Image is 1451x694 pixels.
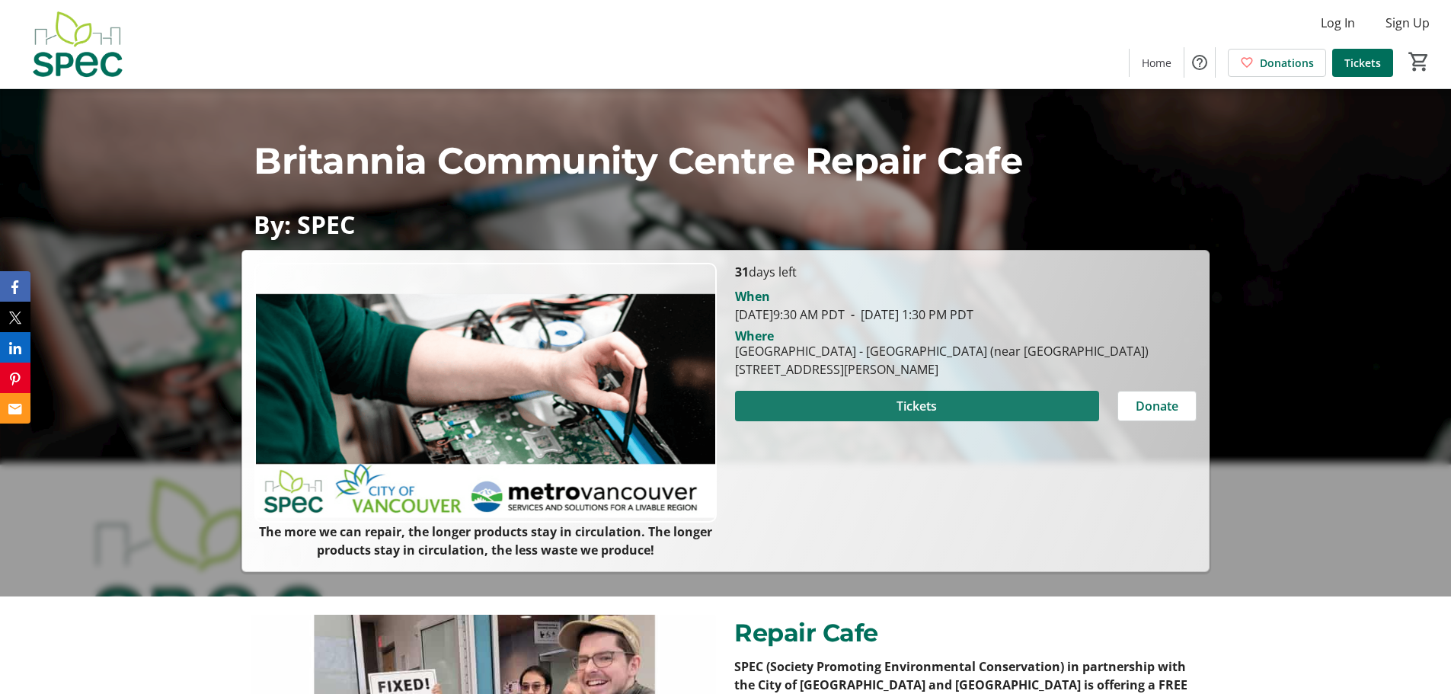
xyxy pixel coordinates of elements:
button: Cart [1405,48,1433,75]
div: [GEOGRAPHIC_DATA] - [GEOGRAPHIC_DATA] (near [GEOGRAPHIC_DATA]) [735,342,1149,360]
span: Home [1142,55,1171,71]
button: Sign Up [1373,11,1442,35]
img: Campaign CTA Media Photo [254,263,716,523]
span: Sign Up [1385,14,1430,32]
div: Where [735,330,774,342]
button: Donate [1117,391,1197,421]
span: - [845,306,861,323]
span: Tickets [896,397,937,415]
span: [DATE] 1:30 PM PDT [845,306,973,323]
a: Tickets [1332,49,1393,77]
a: Home [1130,49,1184,77]
div: When [735,287,770,305]
button: Help [1184,47,1215,78]
span: Tickets [1344,55,1381,71]
a: Donations [1228,49,1326,77]
p: days left [735,263,1197,281]
span: 31 [735,264,749,280]
p: By: SPEC [254,211,1197,238]
span: Donations [1260,55,1314,71]
p: Repair Cafe [734,615,1200,651]
span: Log In [1321,14,1355,32]
span: Donate [1136,397,1178,415]
sup: Britannia Community Centre Repair Cafe [254,139,1022,183]
button: Log In [1309,11,1367,35]
strong: The more we can repair, the longer products stay in circulation. The longer products stay in circ... [259,523,712,558]
button: Tickets [735,391,1099,421]
div: [STREET_ADDRESS][PERSON_NAME] [735,360,1149,379]
img: SPEC's Logo [9,6,145,82]
span: [DATE] 9:30 AM PDT [735,306,845,323]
